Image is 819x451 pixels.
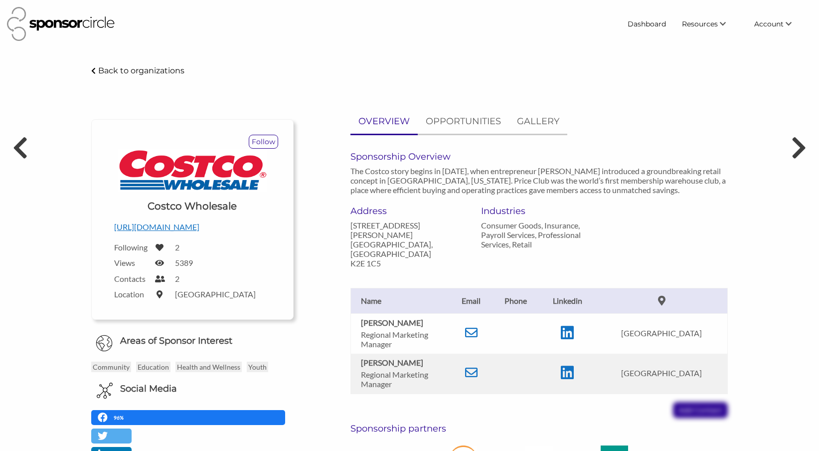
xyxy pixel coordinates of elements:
p: The Costco story begins in [DATE], when entrepreneur [PERSON_NAME] introduced a groundbreaking re... [350,166,728,195]
p: Back to organizations [98,66,184,75]
p: OVERVIEW [358,114,410,129]
p: [GEOGRAPHIC_DATA], [GEOGRAPHIC_DATA] [350,239,466,258]
th: Linkedin [539,288,596,313]
img: Logo [118,149,267,192]
img: Social Media Icon [97,383,113,399]
p: [STREET_ADDRESS][PERSON_NAME] [350,221,466,239]
th: Phone [492,288,539,313]
p: Regional Marketing Manager [361,330,446,349]
label: Contacts [114,274,149,283]
label: 2 [175,274,179,283]
p: GALLERY [517,114,559,129]
p: [URL][DOMAIN_NAME] [114,221,271,233]
th: Name [350,288,450,313]
label: [GEOGRAPHIC_DATA] [175,289,256,299]
p: Community [91,362,131,372]
p: 96% [114,413,126,423]
b: [PERSON_NAME] [361,358,423,367]
label: Following [114,242,149,252]
p: Health and Wellness [175,362,242,372]
h6: Social Media [120,383,177,395]
label: Views [114,258,149,267]
li: Resources [674,15,746,33]
p: [GEOGRAPHIC_DATA] [601,328,722,338]
label: 5389 [175,258,193,267]
p: K2E 1C5 [350,258,466,268]
label: Location [114,289,149,299]
h6: Industries [481,206,597,217]
h1: Costco Wholesale [148,199,237,213]
p: Youth [247,362,268,372]
li: Account [746,15,812,33]
span: Account [754,19,784,28]
p: [GEOGRAPHIC_DATA] [601,368,722,378]
a: Dashboard [620,15,674,33]
h6: Sponsorship partners [350,423,728,434]
h6: Address [350,206,466,217]
p: Consumer Goods, Insurance, Payroll Services, Professional Services, Retail [481,221,597,249]
h6: Sponsorship Overview [350,151,728,162]
label: 2 [175,242,179,252]
span: Resources [682,19,718,28]
p: OPPORTUNITIES [426,114,501,129]
img: Globe Icon [96,335,113,352]
img: Sponsor Circle Logo [7,7,115,41]
th: Email [450,288,492,313]
b: [PERSON_NAME] [361,318,423,327]
h6: Areas of Sponsor Interest [84,335,301,347]
p: Education [136,362,170,372]
p: Regional Marketing Manager [361,370,446,389]
p: Follow [249,135,278,148]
